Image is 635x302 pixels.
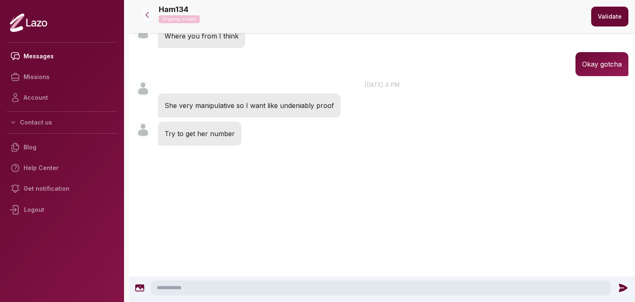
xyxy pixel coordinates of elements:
a: Missions [7,67,117,87]
a: Messages [7,46,117,67]
p: [DATE] 4 pm [129,80,635,89]
a: Account [7,87,117,108]
p: Ongoing mission [159,15,200,23]
a: Blog [7,137,117,158]
a: Get notification [7,178,117,199]
button: Contact us [7,115,117,130]
div: Logout [7,199,117,221]
p: Try to get her number [165,128,235,139]
p: Ham134 [159,4,189,15]
p: Where you from I think [165,31,239,41]
img: User avatar [136,122,150,137]
p: Okay gotcha [582,59,622,70]
a: Help Center [7,158,117,178]
button: Validate [591,7,628,26]
p: She very manipulative so I want like undeniably proof [165,100,334,111]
